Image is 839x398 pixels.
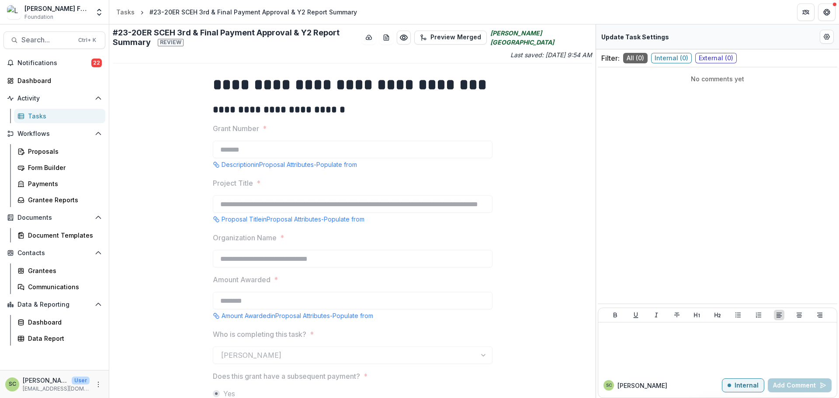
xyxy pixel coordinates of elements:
p: Last saved: [DATE] 9:54 AM [354,50,593,59]
button: Preview be37c498-415a-4ec7-8d6f-311c80547915.pdf [397,31,411,45]
p: [PERSON_NAME] [23,376,68,385]
div: Document Templates [28,231,98,240]
div: Grantee Reports [28,195,98,204]
a: Grantees [14,263,105,278]
a: Communications [14,280,105,294]
button: download-button [362,31,376,45]
button: Partners [797,3,815,21]
div: Ctrl + K [76,35,98,45]
p: Proposal Title in Proposal Attributes - Populate from [222,215,364,224]
span: Workflows [17,130,91,138]
div: Dashboard [28,318,98,327]
p: No comments yet [601,74,834,83]
p: Who is completing this task? [213,329,306,339]
button: Open Contacts [3,246,105,260]
button: download-word-button [379,31,393,45]
button: Open Activity [3,91,105,105]
a: Data Report [14,331,105,346]
div: #23-20ER SCEH 3rd & Final Payment Approval & Y2 Report Summary [149,7,357,17]
button: Notifications22 [3,56,105,70]
span: Foundation [24,13,53,21]
div: Proposals [28,147,98,156]
a: Payments [14,177,105,191]
button: Open Documents [3,211,105,225]
button: Bullet List [733,310,743,320]
span: Internal ( 0 ) [651,53,692,63]
button: Get Help [818,3,836,21]
button: Open Workflows [3,127,105,141]
a: Document Templates [14,228,105,242]
nav: breadcrumb [113,6,361,18]
p: Organization Name [213,232,277,243]
p: [PERSON_NAME] [617,381,667,390]
button: Edit Form Settings [820,30,834,44]
div: Communications [28,282,98,291]
p: Project Title [213,178,253,188]
button: Italicize [651,310,662,320]
span: Search... [21,36,73,44]
button: Align Right [815,310,825,320]
p: [EMAIL_ADDRESS][DOMAIN_NAME] [23,385,90,393]
a: Tasks [113,6,138,18]
h2: #23-20ER SCEH 3rd & Final Payment Approval & Y2 Report Summary [113,28,358,47]
div: [PERSON_NAME] Fund for the Blind [24,4,90,13]
img: Lavelle Fund for the Blind [7,5,21,19]
a: Tasks [14,109,105,123]
button: Underline [631,310,641,320]
span: Notifications [17,59,91,67]
p: Amount Awarded in Proposal Attributes - Populate from [222,311,373,320]
div: Grantees [28,266,98,275]
button: Heading 1 [692,310,702,320]
div: Data Report [28,334,98,343]
button: Open Data & Reporting [3,298,105,311]
button: Align Center [794,310,804,320]
span: 22 [91,59,102,67]
p: Does this grant have a subsequent payment? [213,371,360,381]
div: Payments [28,179,98,188]
i: [PERSON_NAME] [GEOGRAPHIC_DATA] [490,28,592,47]
p: Internal [735,382,759,389]
button: More [93,379,104,390]
button: Internal [722,378,764,392]
div: Form Builder [28,163,98,172]
p: Grant Number [213,123,259,134]
span: Review [158,39,184,46]
span: Contacts [17,249,91,257]
p: User [72,377,90,384]
p: Description in Proposal Attributes - Populate from [222,160,357,169]
div: Sandra Ching [9,381,16,387]
button: Preview Merged [414,31,487,45]
span: Data & Reporting [17,301,91,308]
button: Strike [672,310,682,320]
span: Activity [17,95,91,102]
button: Open entity switcher [93,3,105,21]
span: Documents [17,214,91,221]
a: Grantee Reports [14,193,105,207]
div: Sandra Ching [606,383,612,388]
p: Filter: [601,53,620,63]
a: Form Builder [14,160,105,175]
a: Dashboard [3,73,105,88]
div: Dashboard [17,76,98,85]
a: Proposals [14,144,105,159]
button: Align Left [774,310,784,320]
div: Tasks [28,111,98,121]
div: Tasks [116,7,135,17]
button: Heading 2 [712,310,723,320]
button: Search... [3,31,105,49]
button: Add Comment [768,378,832,392]
button: Ordered List [753,310,764,320]
span: External ( 0 ) [695,53,737,63]
p: Amount Awarded [213,274,270,285]
p: Update Task Settings [601,32,669,42]
a: Dashboard [14,315,105,329]
span: All ( 0 ) [623,53,648,63]
button: Bold [610,310,621,320]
